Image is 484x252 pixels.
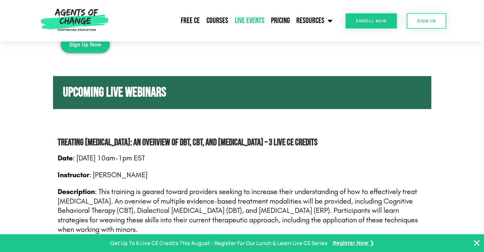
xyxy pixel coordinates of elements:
[58,135,426,150] h2: Treating [MEDICAL_DATA]: An Overview of DBT, CBT, and [MEDICAL_DATA] – 3 Live CE Credits
[63,86,421,99] h2: UPCOMING LIVE WEBINARS
[58,171,89,179] strong: Instructor
[177,13,203,29] a: Free CE
[58,187,95,196] strong: Description
[345,13,397,29] a: Enroll Now
[58,187,426,235] p: : This training is geared toward providers seeking to increase their understanding of how to effe...
[407,13,446,29] a: SIGN IN
[111,13,336,29] nav: Menu
[417,19,436,23] span: SIGN IN
[61,36,110,53] a: Sign Up Now
[473,239,481,247] button: Close Banner
[268,13,293,29] a: Pricing
[356,19,387,23] span: Enroll Now
[293,13,336,29] a: Resources
[58,154,73,162] strong: Date
[333,238,374,248] a: Register Now ❯
[58,154,426,163] p: : [DATE] 10am-1pm EST
[69,42,101,47] span: Sign Up Now
[58,170,426,180] p: : [PERSON_NAME]
[203,13,231,29] a: Courses
[110,238,328,248] p: Get Up To 6 Live CE Credits This August - Register For Our Lunch & Learn Live CE Series
[231,13,268,29] a: Live Events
